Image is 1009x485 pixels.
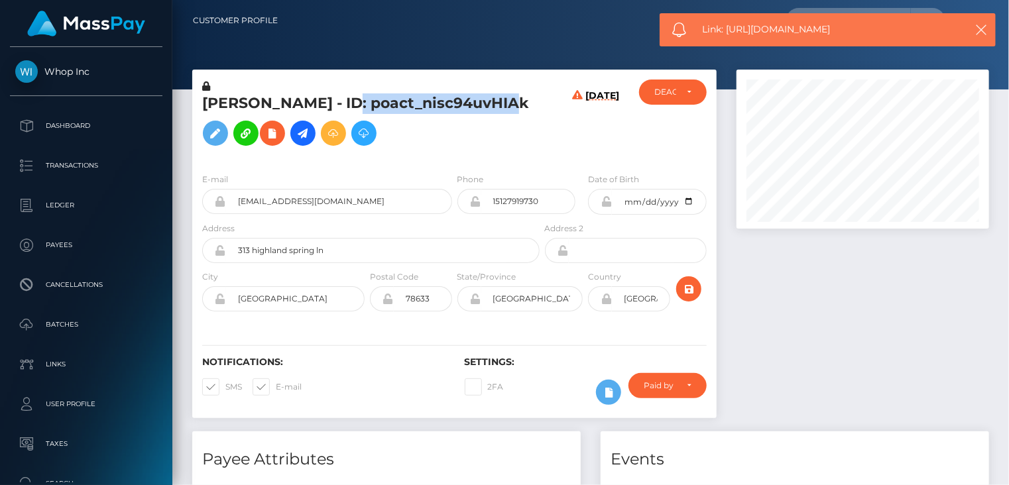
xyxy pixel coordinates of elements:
[10,229,162,262] a: Payees
[10,348,162,381] a: Links
[10,268,162,301] a: Cancellations
[703,23,952,36] span: Link: [URL][DOMAIN_NAME]
[202,448,571,471] h4: Payee Attributes
[370,271,418,283] label: Postal Code
[15,116,157,136] p: Dashboard
[15,434,157,454] p: Taxes
[15,235,157,255] p: Payees
[15,315,157,335] p: Batches
[10,149,162,182] a: Transactions
[10,189,162,222] a: Ledger
[10,109,162,142] a: Dashboard
[786,8,911,33] input: Search...
[644,380,676,391] div: Paid by MassPay
[15,354,157,374] p: Links
[585,90,619,157] h6: [DATE]
[10,308,162,341] a: Batches
[202,378,242,396] label: SMS
[202,93,532,152] h5: [PERSON_NAME] - ID: poact_nisc94uvHIAk
[193,7,278,34] a: Customer Profile
[457,174,484,186] label: Phone
[465,356,707,368] h6: Settings:
[27,11,145,36] img: MassPay Logo
[545,223,584,235] label: Address 2
[654,87,676,97] div: DEACTIVE
[202,223,235,235] label: Address
[588,271,621,283] label: Country
[15,275,157,295] p: Cancellations
[588,174,639,186] label: Date of Birth
[465,378,504,396] label: 2FA
[611,448,979,471] h4: Events
[10,66,162,78] span: Whop Inc
[457,271,516,283] label: State/Province
[290,121,316,146] a: Initiate Payout
[15,195,157,215] p: Ledger
[15,394,157,414] p: User Profile
[202,356,445,368] h6: Notifications:
[253,378,302,396] label: E-mail
[202,174,228,186] label: E-mail
[202,271,218,283] label: City
[15,60,38,83] img: Whop Inc
[628,373,707,398] button: Paid by MassPay
[15,156,157,176] p: Transactions
[10,427,162,460] a: Taxes
[639,80,707,105] button: DEACTIVE
[10,388,162,421] a: User Profile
